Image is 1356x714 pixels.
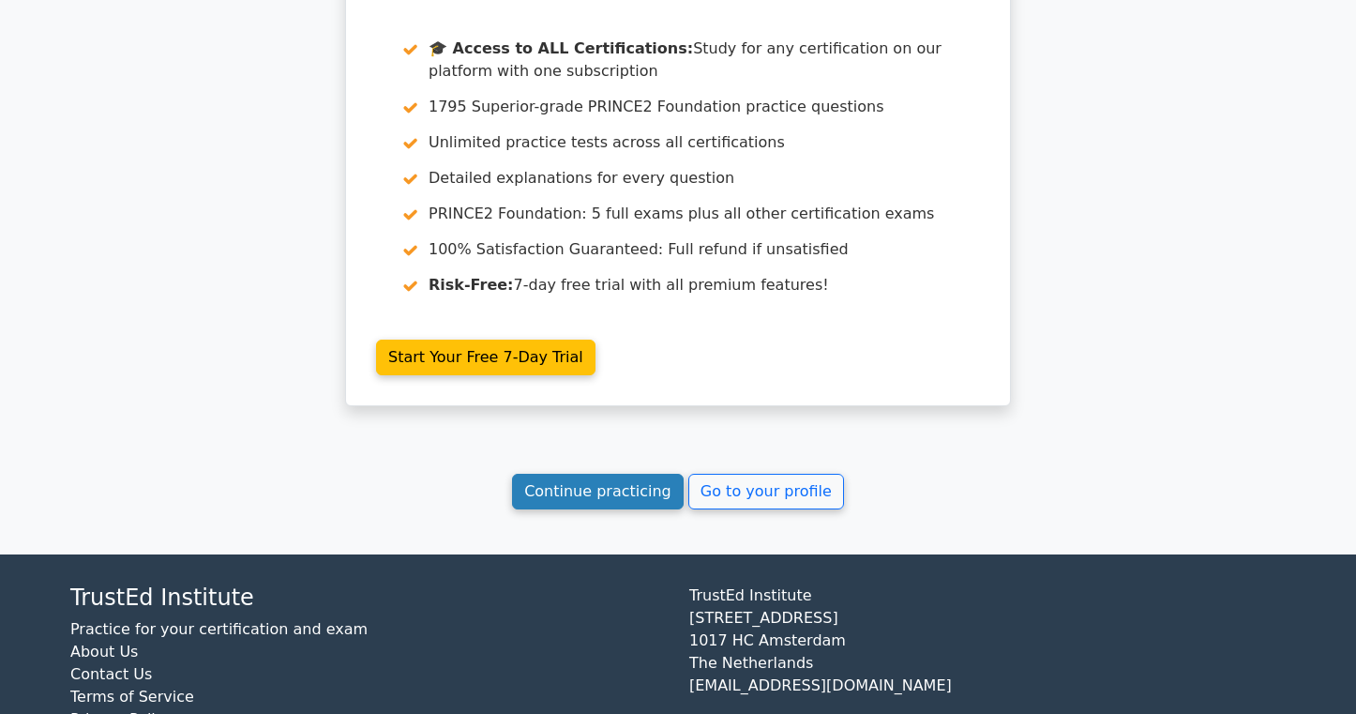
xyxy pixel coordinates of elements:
a: Continue practicing [512,474,684,509]
a: About Us [70,643,138,661]
a: Start Your Free 7-Day Trial [376,340,595,375]
a: Terms of Service [70,688,194,706]
a: Go to your profile [688,474,844,509]
h4: TrustEd Institute [70,585,667,612]
a: Contact Us [70,665,152,683]
a: Practice for your certification and exam [70,620,368,638]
